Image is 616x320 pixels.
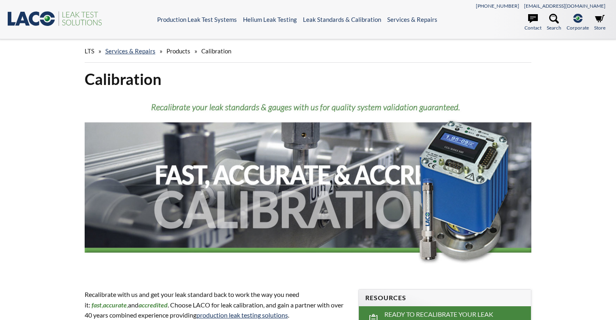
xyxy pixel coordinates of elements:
a: Store [594,14,605,32]
a: Services & Repairs [105,47,156,55]
a: Helium Leak Testing [243,16,297,23]
span: Corporate [567,24,589,32]
a: Production Leak Test Systems [157,16,237,23]
a: [EMAIL_ADDRESS][DOMAIN_NAME] [524,3,605,9]
div: » » » [85,40,532,63]
span: Products [166,47,190,55]
img: Fast, Accurate & Accredited Calibration header [85,95,532,274]
a: Leak Standards & Calibration [303,16,381,23]
a: production leak testing solutions [196,311,288,319]
span: , , [90,301,128,309]
a: Services & Repairs [387,16,437,23]
a: [PHONE_NUMBER] [476,3,519,9]
h1: Calibration [85,69,532,89]
a: Contact [524,14,541,32]
span: LTS [85,47,94,55]
em: fast [92,301,102,309]
h4: Resources [365,294,524,302]
span: Calibration [201,47,231,55]
em: accredited [139,301,168,309]
em: accurate [103,301,127,309]
a: Search [547,14,561,32]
